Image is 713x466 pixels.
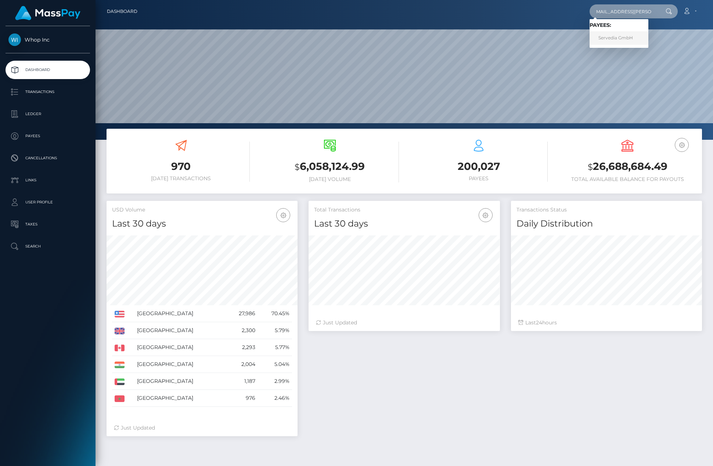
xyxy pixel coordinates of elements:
p: Transactions [8,86,87,97]
a: Links [6,171,90,189]
a: Servedia GmbH [590,31,648,45]
a: Taxes [6,215,90,234]
td: [GEOGRAPHIC_DATA] [134,339,226,356]
h6: Total Available Balance for Payouts [559,176,696,182]
p: User Profile [8,197,87,208]
img: US.png [115,311,125,317]
td: [GEOGRAPHIC_DATA] [134,322,226,339]
td: [GEOGRAPHIC_DATA] [134,305,226,322]
td: 2,293 [226,339,258,356]
a: Dashboard [6,61,90,79]
p: Taxes [8,219,87,230]
h6: Payees [410,175,548,182]
a: Cancellations [6,149,90,167]
td: 2.46% [258,390,292,407]
td: 2,300 [226,322,258,339]
td: [GEOGRAPHIC_DATA] [134,390,226,407]
p: Cancellations [8,153,87,164]
p: Dashboard [8,64,87,75]
a: Payees [6,127,90,145]
img: CA.png [115,345,125,351]
a: Ledger [6,105,90,123]
a: Transactions [6,83,90,101]
input: Search... [590,4,659,18]
img: IN.png [115,362,125,368]
td: [GEOGRAPHIC_DATA] [134,373,226,390]
p: Links [8,175,87,186]
img: GB.png [115,328,125,334]
img: Whop Inc [8,33,21,46]
td: 1,187 [226,373,258,390]
td: 5.77% [258,339,292,356]
p: Ledger [8,109,87,120]
td: [GEOGRAPHIC_DATA] [134,356,226,373]
a: Dashboard [107,4,137,19]
h3: 26,688,684.49 [559,159,696,174]
td: 5.79% [258,322,292,339]
td: 2,004 [226,356,258,373]
td: 5.04% [258,356,292,373]
div: Just Updated [316,319,492,327]
h6: [DATE] Volume [261,176,399,182]
div: Just Updated [114,424,290,432]
small: $ [295,162,300,172]
h5: Total Transactions [314,206,494,214]
small: $ [588,162,593,172]
h3: 200,027 [410,159,548,174]
span: 24 [536,319,542,326]
h5: Transactions Status [516,206,696,214]
h4: Last 30 days [112,217,292,230]
a: User Profile [6,193,90,211]
td: 2.99% [258,373,292,390]
h6: Payees: [590,22,648,28]
img: MassPay Logo [15,6,80,20]
h5: USD Volume [112,206,292,214]
h4: Last 30 days [314,217,494,230]
h3: 970 [112,159,250,174]
td: 27,986 [226,305,258,322]
p: Search [8,241,87,252]
td: 70.45% [258,305,292,322]
img: AE.png [115,378,125,385]
div: Last hours [518,319,695,327]
img: MA.png [115,395,125,402]
h4: Daily Distribution [516,217,696,230]
h3: 6,058,124.99 [261,159,399,174]
a: Search [6,237,90,256]
td: 976 [226,390,258,407]
span: Whop Inc [6,36,90,43]
h6: [DATE] Transactions [112,175,250,182]
p: Payees [8,131,87,142]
